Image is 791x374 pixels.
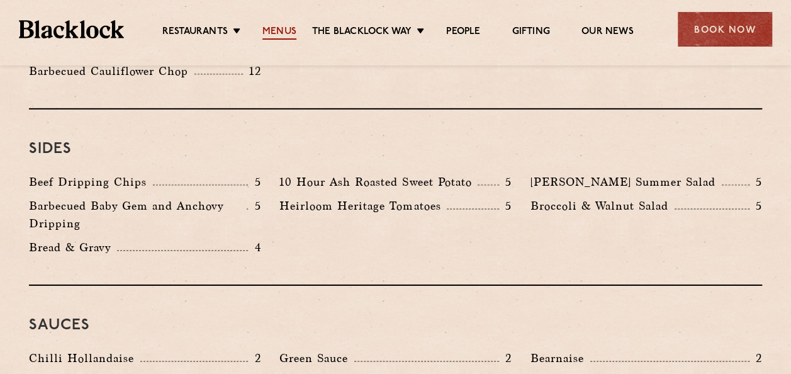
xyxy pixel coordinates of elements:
[749,198,762,214] p: 5
[279,173,478,191] p: 10 Hour Ash Roasted Sweet Potato
[19,20,124,38] img: BL_Textured_Logo-footer-cropped.svg
[678,12,772,47] div: Book Now
[279,349,354,367] p: Green Sauce
[29,197,247,232] p: Barbecued Baby Gem and Anchovy Dripping
[29,349,140,367] p: Chilli Hollandaise
[530,349,590,367] p: Bearnaise
[749,174,762,190] p: 5
[248,198,261,214] p: 5
[512,26,549,40] a: Gifting
[499,198,512,214] p: 5
[29,141,762,157] h3: Sides
[499,350,512,366] p: 2
[248,350,261,366] p: 2
[446,26,480,40] a: People
[530,197,675,215] p: Broccoli & Walnut Salad
[581,26,634,40] a: Our News
[243,63,261,79] p: 12
[749,350,762,366] p: 2
[29,62,194,80] p: Barbecued Cauliflower Chop
[29,317,762,334] h3: Sauces
[29,239,117,256] p: Bread & Gravy
[29,173,153,191] p: Beef Dripping Chips
[248,174,261,190] p: 5
[162,26,228,40] a: Restaurants
[279,197,447,215] p: Heirloom Heritage Tomatoes
[262,26,296,40] a: Menus
[248,239,261,256] p: 4
[312,26,412,40] a: The Blacklock Way
[530,173,722,191] p: [PERSON_NAME] Summer Salad
[499,174,512,190] p: 5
